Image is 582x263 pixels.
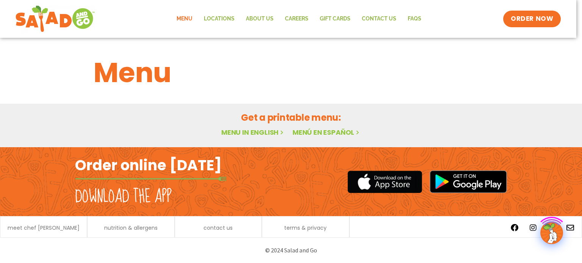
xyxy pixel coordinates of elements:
[430,170,507,193] img: google_play
[240,10,279,28] a: About Us
[314,10,356,28] a: GIFT CARDS
[94,111,488,124] h2: Get a printable menu:
[79,245,503,255] p: © 2024 Salad and Go
[511,14,553,23] span: ORDER NOW
[293,128,361,137] a: Menú en español
[198,10,240,28] a: Locations
[75,177,227,181] img: fork
[171,10,198,28] a: Menu
[104,225,158,230] a: nutrition & allergens
[75,156,222,174] h2: Order online [DATE]
[221,128,285,137] a: Menu in English
[8,225,80,230] a: meet chef [PERSON_NAME]
[347,170,422,194] img: appstore
[94,52,488,93] h1: Menu
[402,10,427,28] a: FAQs
[356,10,402,28] a: Contact Us
[171,10,427,28] nav: Menu
[15,4,95,34] img: new-SAG-logo-768×292
[279,10,314,28] a: Careers
[503,11,561,27] a: ORDER NOW
[284,225,327,230] a: terms & privacy
[203,225,233,230] a: contact us
[75,186,172,207] h2: Download the app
